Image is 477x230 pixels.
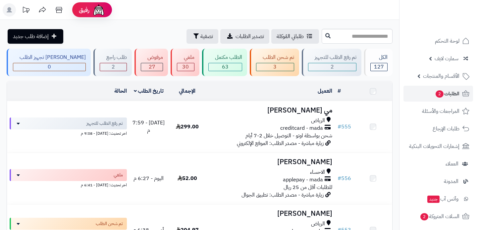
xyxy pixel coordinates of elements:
[280,124,323,132] span: creditcard - mada
[432,12,471,26] img: logo-2.png
[237,139,324,147] span: زيارة مباشرة - مصدر الطلب: الموقع الإلكتروني
[363,49,394,76] a: الكل127
[338,123,351,131] a: #555
[179,87,195,95] a: الإجمالي
[311,117,325,124] span: الرياض
[112,63,115,71] span: 2
[300,49,363,76] a: تم رفع الطلب للتجهيز 2
[79,6,89,14] span: رفيق
[245,132,332,140] span: شحن بواسطة اوتو - التوصيل خلال 2-7 أيام
[13,63,85,71] div: 0
[141,54,163,61] div: مرفوض
[209,107,332,114] h3: مي [PERSON_NAME]
[149,63,155,71] span: 27
[423,71,459,81] span: الأقسام والمنتجات
[209,63,242,71] div: 63
[248,49,300,76] a: تم شحن الطلب 3
[13,54,86,61] div: [PERSON_NAME] تجهيز الطلب
[86,120,123,127] span: تم رفع الطلب للتجهيز
[236,32,264,40] span: تصدير الطلبات
[18,3,34,18] a: تحديثات المنصة
[176,123,199,131] span: 299.00
[209,210,332,217] h3: [PERSON_NAME]
[177,63,194,71] div: 30
[8,29,63,44] a: إضافة طلب جديد
[220,29,269,44] a: تصدير الطلبات
[427,194,458,204] span: وآتس آب
[420,213,428,220] span: 2
[338,87,341,95] a: #
[370,54,388,61] div: الكل
[114,172,123,178] span: ملغي
[435,36,459,46] span: لوحة التحكم
[256,54,294,61] div: تم شحن الطلب
[403,33,473,49] a: لوحة التحكم
[5,49,92,76] a: [PERSON_NAME] تجهيز الطلب 0
[308,63,356,71] div: 2
[186,29,218,44] button: تصفية
[374,63,384,71] span: 127
[182,63,189,71] span: 30
[444,177,458,186] span: المدونة
[435,89,459,98] span: الطلبات
[132,119,165,134] span: [DATE] - 7:59 م
[433,124,459,133] span: طلبات الإرجاع
[114,87,127,95] a: الحالة
[403,138,473,154] a: إشعارات التحويلات البنكية
[403,121,473,137] a: طلبات الإرجاع
[409,142,459,151] span: إشعارات التحويلات البنكية
[48,63,51,71] span: 0
[427,196,440,203] span: جديد
[177,54,194,61] div: ملغي
[422,107,459,116] span: المراجعات والأسئلة
[283,176,323,184] span: applepay - mada
[435,90,444,98] span: 2
[403,173,473,189] a: المدونة
[311,220,325,228] span: الرياض
[273,63,277,71] span: 3
[178,174,197,182] span: 52.00
[318,87,332,95] a: العميل
[338,174,341,182] span: #
[284,183,332,191] span: للطلبات أقل من 25 ريال
[241,191,324,199] span: زيارة مباشرة - مصدر الطلب: تطبيق الجوال
[10,181,127,188] div: اخر تحديث: [DATE] - 6:41 م
[222,63,229,71] span: 63
[200,32,213,40] span: تصفية
[133,174,164,182] span: اليوم - 6:27 م
[308,54,356,61] div: تم رفع الطلب للتجهيز
[271,29,319,44] a: طلباتي المُوكلة
[169,49,200,76] a: ملغي 30
[338,123,341,131] span: #
[92,3,105,17] img: ai-face.png
[92,49,133,76] a: طلب راجع 2
[256,63,294,71] div: 3
[134,87,164,95] a: تاريخ الطلب
[403,191,473,207] a: وآتس آبجديد
[310,168,325,176] span: الاحساء
[209,158,332,166] h3: [PERSON_NAME]
[10,129,127,136] div: اخر تحديث: [DATE] - 9:08 م
[13,32,49,40] span: إضافة طلب جديد
[133,49,169,76] a: مرفوض 27
[100,63,127,71] div: 2
[403,156,473,172] a: العملاء
[446,159,458,168] span: العملاء
[208,54,242,61] div: الطلب مكتمل
[141,63,163,71] div: 27
[100,54,127,61] div: طلب راجع
[403,86,473,102] a: الطلبات2
[420,212,459,221] span: السلات المتروكة
[96,220,123,227] span: تم شحن الطلب
[403,103,473,119] a: المراجعات والأسئلة
[201,49,248,76] a: الطلب مكتمل 63
[338,174,351,182] a: #556
[403,208,473,224] a: السلات المتروكة2
[435,54,458,63] span: سمارت لايف
[331,63,334,71] span: 2
[277,32,304,40] span: طلباتي المُوكلة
